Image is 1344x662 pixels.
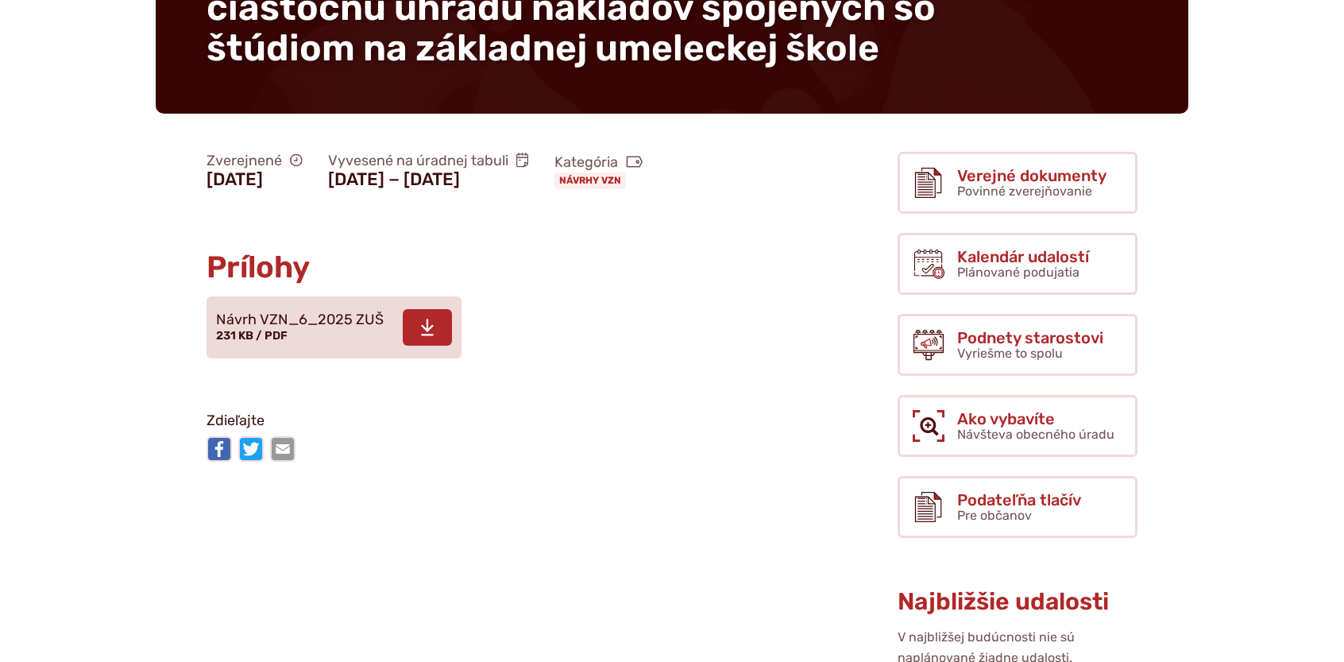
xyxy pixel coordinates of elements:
figcaption: [DATE] − [DATE] [328,169,529,190]
span: Návrh VZN_6_2025 ZUŠ [216,312,384,328]
span: Vyvesené na úradnej tabuli [328,152,529,170]
span: Zverejnené [207,152,303,170]
span: Návšteva obecného úradu [957,427,1114,442]
h2: Prílohy [207,251,770,285]
span: Vyriešme to spolu [957,346,1063,361]
span: Podnety starostovi [957,329,1103,346]
a: Kalendár udalostí Plánované podujatia [898,233,1137,295]
span: 231 KB / PDF [216,329,288,343]
span: Verejné dokumenty [957,167,1106,184]
h3: Najbližšie udalosti [898,589,1137,615]
img: Zdieľať na Facebooku [207,436,232,462]
a: Návrhy VZN [554,172,626,188]
span: Ako vybavíte [957,410,1114,428]
img: Zdieľať na Twitteri [238,436,264,462]
p: Zdieľajte [207,409,770,433]
span: Kategória [554,153,643,172]
span: Povinné zverejňovanie [957,184,1092,199]
figcaption: [DATE] [207,169,303,190]
a: Návrh VZN_6_2025 ZUŠ 231 KB / PDF [207,296,462,358]
span: Pre občanov [957,508,1032,523]
a: Podnety starostovi Vyriešme to spolu [898,314,1137,376]
img: Zdieľať e-mailom [270,436,295,462]
a: Ako vybavíte Návšteva obecného úradu [898,395,1137,457]
a: Verejné dokumenty Povinné zverejňovanie [898,152,1137,214]
span: Podateľňa tlačív [957,491,1081,509]
span: Kalendár udalostí [957,248,1089,265]
span: Plánované podujatia [957,265,1079,280]
a: Podateľňa tlačív Pre občanov [898,476,1137,538]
